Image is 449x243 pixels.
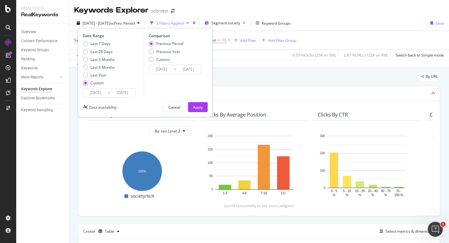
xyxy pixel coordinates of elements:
text: 15K [208,148,213,151]
a: Keyword Sampling [21,107,65,113]
div: Last 7 Days [90,41,110,46]
button: By: seo Level 2 [149,126,191,136]
div: A chart. [318,133,415,198]
div: Previous Year [149,49,183,54]
span: Segment: society [211,20,240,26]
div: Switch back to Simple mode [396,52,444,58]
a: More Reports [21,74,58,81]
text: 20K [320,152,326,155]
text: 5 - 10 [343,189,351,193]
div: Add Filter [240,38,257,43]
input: End Date [110,88,135,97]
a: Explorer Bookmarks [21,95,65,102]
text: 5K [209,175,213,178]
div: Last 6 Months [83,65,115,70]
text: % [333,193,336,197]
div: arrow-right-arrow-left [171,9,175,13]
input: Start Date [149,65,174,74]
div: RealKeywords [21,11,64,18]
button: Table [96,226,122,236]
div: Last 3 Months [90,57,115,62]
button: Apply [74,50,92,60]
a: Ranking [21,56,65,62]
div: Clicks By Average Position [205,112,266,118]
span: [DATE] - [DATE] [83,21,110,26]
div: Analytics [21,5,64,11]
text: 100% [138,170,146,173]
div: Keywords Explorer [74,5,148,16]
div: 2.87 % URLs ( 122K on 4M ) [344,52,388,58]
button: Add Filter Group [259,37,296,44]
a: Overview [21,29,65,35]
text: 70 - [396,189,401,193]
div: Select metrics & dimensions [386,229,435,234]
div: Cancel [168,105,180,110]
text: % [384,193,387,197]
div: Custom [90,80,104,86]
text: 1-3 [223,191,227,195]
div: Last 28 Days [83,49,115,54]
button: Apply [188,102,208,112]
div: More Reports [21,74,43,81]
div: Overview [21,29,36,35]
div: (scroll horizontally to see more widgets) [86,203,432,208]
div: Keywords Explorer [21,86,52,92]
text: 40 - 70 [381,189,391,193]
div: Explorer Bookmarks [21,95,55,102]
div: Keywords [21,65,38,72]
text: 10K [320,169,326,172]
div: Custom [156,57,170,62]
svg: A chart. [205,133,303,200]
div: Custom [149,57,183,62]
span: Search Type [74,37,96,43]
text: % [359,193,361,197]
a: Keywords Explorer [21,86,65,92]
text: % [345,193,348,197]
div: Custom [83,80,115,86]
div: Table [105,230,114,233]
iframe: Intercom live chat [428,222,443,237]
div: Ranking [21,56,35,62]
div: Data availability [89,105,117,110]
div: Keyword Groups [262,21,291,26]
div: Last 28 Days [90,49,113,54]
text: 4-6 [242,191,247,195]
div: Keyword Sampling [21,107,53,113]
text: 0 - 5 [331,189,337,193]
div: Clicks By CTR [318,112,348,118]
span: 10 [222,36,226,45]
text: 20 - 40 [368,189,378,193]
text: 100 % [394,193,403,197]
span: society/N/A [131,192,154,200]
div: Date Range [83,33,142,38]
div: nobroker [151,8,168,14]
span: By URL [426,75,438,78]
text: 0 [211,188,213,191]
div: Previous Year [156,49,180,54]
text: 11+ [281,191,286,195]
div: Create [83,226,122,236]
div: Comparison [149,33,203,38]
div: Previous Period [156,41,183,46]
span: 1 [441,222,446,227]
button: Select metrics & dimensions [377,228,435,235]
button: 3 Filters Applied [147,18,191,28]
text: 7-10 [261,191,267,195]
div: A chart. [93,148,191,192]
div: Last 7 Days [83,41,115,46]
div: Add Filter Group [268,38,296,43]
a: Keyword Groups [21,47,65,53]
text: 20K [432,134,438,138]
span: >= [217,37,221,43]
div: Last Year [83,72,115,78]
button: Add Filter [232,37,257,44]
div: Keyword Groups [21,47,49,53]
button: [DATE] - [DATE]vsPrev. Period [74,18,142,28]
text: 10K [432,160,438,164]
text: 15K [432,147,438,151]
div: Content Performance [21,38,57,44]
button: Segment:society [202,18,248,28]
a: Keywords [21,65,65,72]
text: % [371,193,374,197]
